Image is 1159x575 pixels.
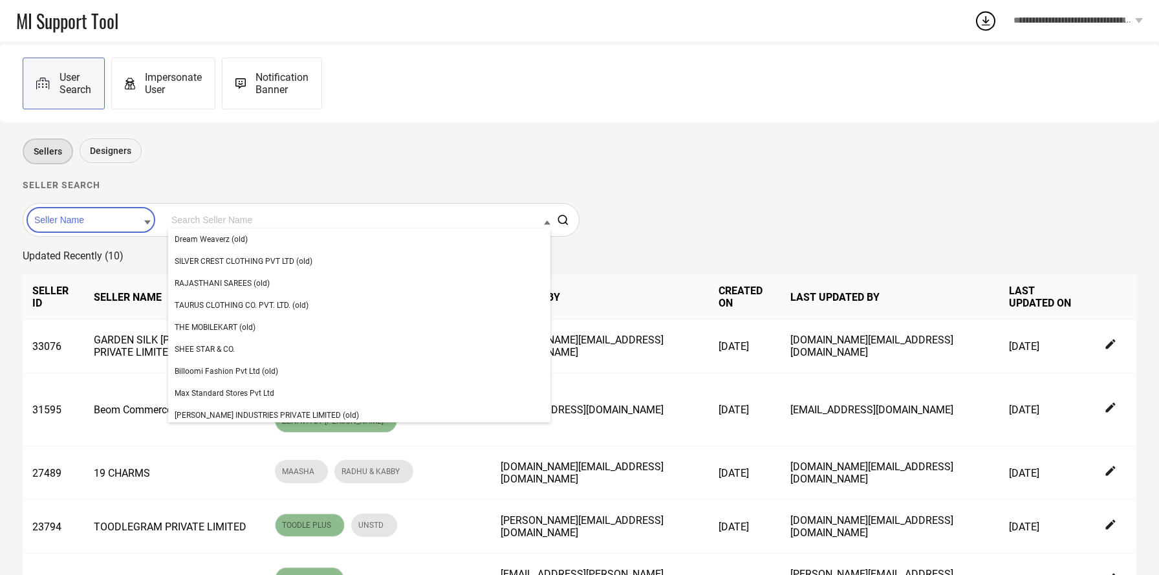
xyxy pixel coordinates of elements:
span: Billoomi Fashion Pvt Ltd (old) [175,367,278,376]
th: SELLER ID [23,275,84,320]
span: MAASHA [282,467,321,476]
td: [DATE] [709,446,781,500]
div: Dream Weaverz (old) [168,228,550,250]
td: [DOMAIN_NAME][EMAIL_ADDRESS][DOMAIN_NAME] [781,320,999,373]
span: Max Standard Stores Pvt Ltd [175,389,274,398]
td: [PERSON_NAME][EMAIL_ADDRESS][DOMAIN_NAME] [491,500,709,554]
span: User Search [60,71,91,96]
span: MI Support Tool [16,8,118,34]
span: Updated Recently (10) [23,250,124,262]
th: LAST UPDATED BY [781,275,999,320]
div: THE MOBILEKART (old) [168,316,550,338]
td: Beom Commerce Private Limited [84,373,265,446]
div: Max Standard Stores Pvt Ltd [168,382,550,404]
div: CANNON INDUSTRIES PRIVATE LIMITED (old) [168,404,550,426]
div: Open download list [974,9,997,32]
td: [DOMAIN_NAME][EMAIL_ADDRESS][DOMAIN_NAME] [781,446,999,500]
td: 23794 [23,500,84,554]
span: Sellers [34,146,62,157]
td: 31595 [23,373,84,446]
span: Designers [90,146,131,156]
td: [DOMAIN_NAME][EMAIL_ADDRESS][DOMAIN_NAME] [781,500,999,554]
td: [DATE] [999,446,1086,500]
span: SILVER CREST CLOTHING PVT LTD (old) [175,257,312,266]
th: CREATED ON [709,275,781,320]
td: TOODLEGRAM PRIVATE LIMITED [84,500,265,554]
div: Edit [1105,466,1117,480]
td: [DATE] [999,500,1086,554]
td: [EMAIL_ADDRESS][DOMAIN_NAME] [491,373,709,446]
div: RAJASTHANI SAREES (old) [168,272,550,294]
span: TAURUS CLOTHING CO. PVT. LTD. (old) [175,301,309,310]
td: [DATE] [709,500,781,554]
td: [DATE] [999,373,1086,446]
th: CREATED BY [491,275,709,320]
span: Notification Banner [255,71,309,96]
td: 27489 [23,446,84,500]
td: [DOMAIN_NAME][EMAIL_ADDRESS][DOMAIN_NAME] [491,320,709,373]
span: UNSTD [358,521,390,530]
div: Billoomi Fashion Pvt Ltd (old) [168,360,550,382]
span: THE MOBILEKART (old) [175,323,255,332]
div: SILVER CREST CLOTHING PVT LTD (old) [168,250,550,272]
th: LAST UPDATED ON [999,275,1086,320]
td: [EMAIL_ADDRESS][DOMAIN_NAME] [781,373,999,446]
td: 19 CHARMS [84,446,265,500]
span: Dream Weaverz (old) [175,235,248,244]
span: RADHU & KABBY [341,467,406,476]
span: Impersonate User [145,71,202,96]
td: GARDEN SILK [PERSON_NAME] PRIVATE LIMITED [84,320,265,373]
td: [DATE] [999,320,1086,373]
span: SHEE STAR & CO. [175,345,235,354]
div: SHEE STAR & CO. [168,338,550,360]
h1: Seller search [23,180,1136,190]
td: [DATE] [709,320,781,373]
div: Edit [1105,339,1117,353]
div: Edit [1105,402,1117,417]
span: TOODLE PLUS [282,521,338,530]
div: TAURUS CLOTHING CO. PVT. LTD. (old) [168,294,550,316]
th: SELLER NAME [84,275,265,320]
span: [PERSON_NAME] INDUSTRIES PRIVATE LIMITED (old) [175,411,359,420]
td: [DOMAIN_NAME][EMAIL_ADDRESS][DOMAIN_NAME] [491,446,709,500]
input: Search Seller Name [168,212,550,228]
span: RAJASTHANI SAREES (old) [175,279,270,288]
div: Edit [1105,519,1117,534]
td: 33076 [23,320,84,373]
td: [DATE] [709,373,781,446]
